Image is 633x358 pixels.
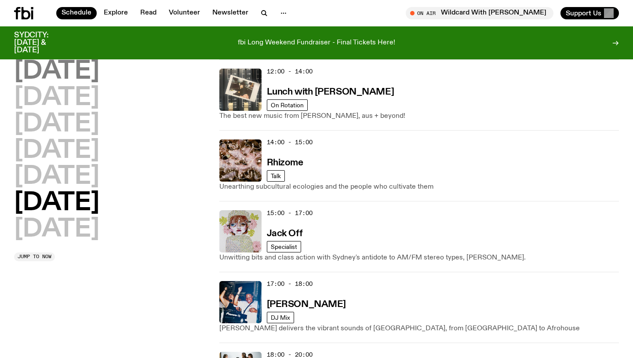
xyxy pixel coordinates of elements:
span: On Rotation [271,102,304,109]
a: [PERSON_NAME] [267,298,346,309]
span: 12:00 - 14:00 [267,67,313,76]
a: Schedule [56,7,97,19]
button: Jump to now [14,252,55,261]
span: 17:00 - 18:00 [267,280,313,288]
a: Newsletter [207,7,254,19]
button: Support Us [560,7,619,19]
button: [DATE] [14,164,99,189]
button: [DATE] [14,217,99,242]
a: Read [135,7,162,19]
h3: [PERSON_NAME] [267,300,346,309]
p: fbi Long Weekend Fundraiser - Final Tickets Here! [238,39,395,47]
span: 14:00 - 15:00 [267,138,313,146]
a: Lunch with [PERSON_NAME] [267,86,394,97]
img: A polaroid of Ella Avni in the studio on top of the mixer which is also located in the studio. [219,69,262,111]
span: Talk [271,173,281,179]
a: Rhizome [267,157,303,168]
img: A close up picture of a bunch of ginger roots. Yellow squiggles with arrows, hearts and dots are ... [219,139,262,182]
a: Explore [98,7,133,19]
span: Jump to now [18,254,51,259]
h3: Rhizome [267,158,303,168]
button: [DATE] [14,112,99,137]
h3: Lunch with [PERSON_NAME] [267,88,394,97]
button: On AirWildcard With [PERSON_NAME] [406,7,553,19]
button: [DATE] [14,86,99,110]
h3: Jack Off [267,229,302,238]
a: Talk [267,170,285,182]
span: 15:00 - 17:00 [267,209,313,217]
a: Volunteer [164,7,205,19]
a: On Rotation [267,99,308,111]
button: [DATE] [14,191,99,216]
p: [PERSON_NAME] delivers the vibrant sounds of [GEOGRAPHIC_DATA], from [GEOGRAPHIC_DATA] to Afrohouse [219,323,619,334]
h3: SYDCITY: [DATE] & [DATE] [14,32,70,54]
p: The best new music from [PERSON_NAME], aus + beyond! [219,111,619,121]
span: DJ Mix [271,314,290,321]
a: DJ Mix [267,312,294,323]
a: Jack Off [267,227,302,238]
img: a dotty lady cuddling her cat amongst flowers [219,210,262,252]
span: Support Us [566,9,601,17]
button: [DATE] [14,139,99,163]
a: Specialist [267,241,301,252]
p: Unearthing subcultural ecologies and the people who cultivate them [219,182,619,192]
button: [DATE] [14,59,99,84]
p: Unwitting bits and class action with Sydney's antidote to AM/FM stereo types, [PERSON_NAME]. [219,252,619,263]
span: Specialist [271,244,297,250]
